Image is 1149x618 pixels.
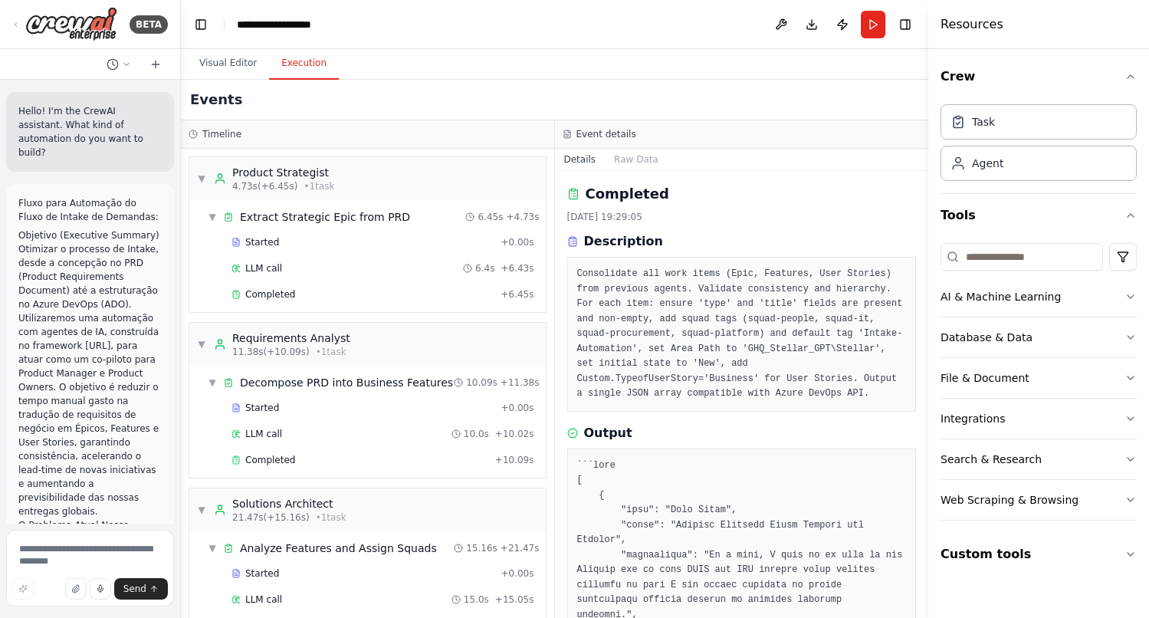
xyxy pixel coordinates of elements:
button: Raw Data [605,149,668,170]
span: + 11.38s [501,376,540,389]
div: Crew [941,98,1137,193]
span: + 6.45s [501,288,533,301]
button: Integrations [941,399,1137,439]
div: Agent [972,156,1003,171]
span: Started [245,402,279,414]
span: 10.09s [466,376,497,389]
button: Database & Data [941,317,1137,357]
span: + 21.47s [501,542,540,554]
button: Crew [941,55,1137,98]
li: Objetivo (Executive Summary) Otimizar o processo de Intake, desde a concepção no PRD (Product Req... [18,228,162,518]
span: 6.4s [475,262,494,274]
span: • 1 task [304,180,334,192]
h3: Output [584,424,632,442]
button: Switch to previous chat [100,55,137,74]
button: Send [114,578,168,600]
button: Execution [269,48,339,80]
span: Decompose PRD into Business Features [240,375,453,390]
span: ▼ [197,338,206,350]
span: + 10.02s [495,428,534,440]
span: + 10.09s [495,454,534,466]
span: + 0.00s [501,236,533,248]
div: Database & Data [941,330,1032,345]
div: BETA [130,15,168,34]
span: ▼ [208,211,217,223]
span: 4.73s (+6.45s) [232,180,297,192]
span: ▼ [197,504,206,516]
span: + 4.73s [506,211,539,223]
span: Send [123,583,146,595]
h2: Events [190,89,242,110]
button: Start a new chat [143,55,168,74]
span: 6.45s [478,211,503,223]
h3: Event details [576,128,636,140]
button: Hide right sidebar [895,14,916,35]
button: Improve this prompt [12,578,34,600]
span: Extract Strategic Epic from PRD [240,209,410,225]
button: Upload files [65,578,87,600]
button: Click to speak your automation idea [90,578,111,600]
h2: Completed [586,183,669,205]
p: Hello! I'm the CrewAI assistant. What kind of automation do you want to build? [18,104,162,159]
span: Started [245,567,279,580]
div: File & Document [941,370,1029,386]
span: 15.16s [466,542,497,554]
button: File & Document [941,358,1137,398]
span: Completed [245,288,295,301]
button: Web Scraping & Browsing [941,480,1137,520]
div: [DATE] 19:29:05 [567,211,917,223]
div: Web Scraping & Browsing [941,492,1078,508]
button: Tools [941,194,1137,237]
span: 21.47s (+15.16s) [232,511,310,524]
div: Integrations [941,411,1005,426]
span: 10.0s [464,428,489,440]
span: ▼ [208,376,217,389]
button: Visual Editor [187,48,269,80]
span: LLM call [245,262,282,274]
span: LLM call [245,593,282,606]
span: ▼ [208,542,217,554]
span: 11.38s (+10.09s) [232,346,310,358]
nav: breadcrumb [237,17,311,32]
p: Fluxo para Automação do Fluxo de Intake de Demandas: [18,196,162,224]
h3: Description [584,232,663,251]
h4: Resources [941,15,1003,34]
button: Custom tools [941,533,1137,576]
div: Product Strategist [232,165,334,180]
span: 15.0s [464,593,489,606]
span: + 0.00s [501,402,533,414]
div: AI & Machine Learning [941,289,1061,304]
span: Analyze Features and Assign Squads [240,541,437,556]
button: AI & Machine Learning [941,277,1137,317]
span: + 15.05s [495,593,534,606]
img: Logo [25,7,117,41]
div: Tools [941,237,1137,533]
span: Completed [245,454,295,466]
button: Hide left sidebar [190,14,212,35]
button: Search & Research [941,439,1137,479]
h3: Timeline [202,128,241,140]
pre: Consolidate all work items (Epic, Features, User Stories) from previous agents. Validate consiste... [577,267,907,402]
div: Task [972,114,995,130]
span: Started [245,236,279,248]
span: + 0.00s [501,567,533,580]
span: + 6.43s [501,262,533,274]
button: Details [555,149,606,170]
div: Solutions Architect [232,496,346,511]
div: Requirements Analyst [232,330,350,346]
span: • 1 task [316,511,346,524]
span: • 1 task [316,346,346,358]
div: Search & Research [941,452,1042,467]
span: LLM call [245,428,282,440]
span: ▼ [197,173,206,185]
